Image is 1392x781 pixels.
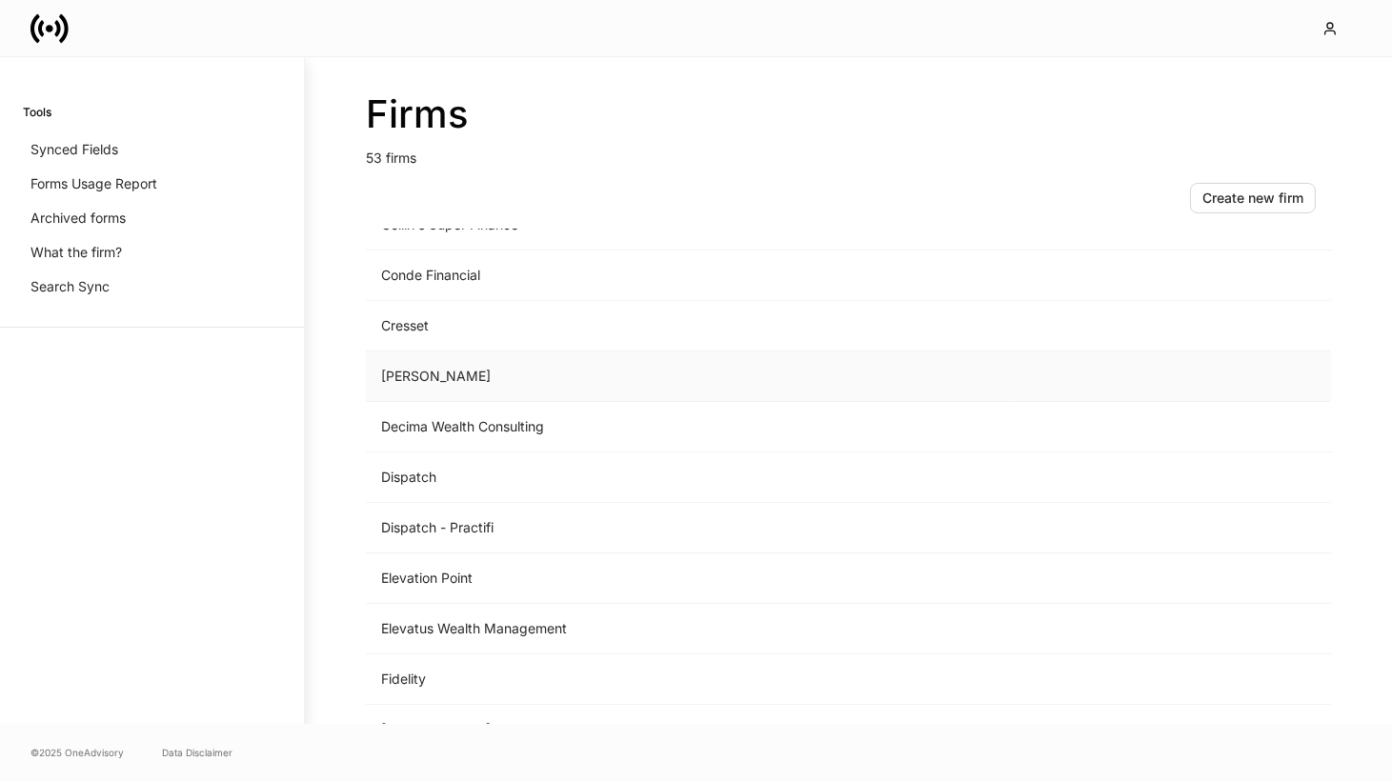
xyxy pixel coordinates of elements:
[366,91,1331,137] h2: Firms
[30,745,124,760] span: © 2025 OneAdvisory
[30,174,157,193] p: Forms Usage Report
[366,301,1015,351] td: Cresset
[1190,183,1316,213] button: Create new firm
[23,132,281,167] a: Synced Fields
[30,209,126,228] p: Archived forms
[366,351,1015,402] td: [PERSON_NAME]
[366,553,1015,604] td: Elevation Point
[23,201,281,235] a: Archived forms
[366,503,1015,553] td: Dispatch - Practifi
[30,243,122,262] p: What the firm?
[23,270,281,304] a: Search Sync
[23,235,281,270] a: What the firm?
[366,137,1331,168] p: 53 firms
[366,604,1015,654] td: Elevatus Wealth Management
[1202,189,1303,208] div: Create new firm
[30,140,118,159] p: Synced Fields
[366,654,1015,705] td: Fidelity
[366,452,1015,503] td: Dispatch
[23,167,281,201] a: Forms Usage Report
[30,277,110,296] p: Search Sync
[366,250,1015,301] td: Conde Financial
[162,745,232,760] a: Data Disclaimer
[366,705,1015,755] td: [PERSON_NAME]
[23,103,51,121] h6: Tools
[366,402,1015,452] td: Decima Wealth Consulting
